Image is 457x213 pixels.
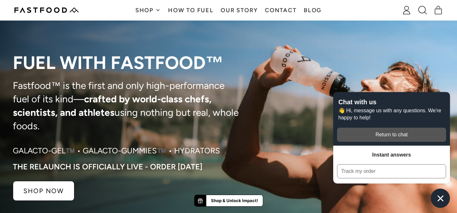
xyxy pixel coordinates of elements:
p: Galacto-Gel™️ • Galacto-Gummies™️ • Hydrators [13,146,220,156]
p: Fuel with Fastfood™ [13,53,242,72]
a: SHOP NOW [13,181,74,201]
span: Shop [135,7,155,13]
p: Fastfood™ is the first and only high-performance fuel of its kind— using nothing but real, whole ... [13,79,242,133]
strong: crafted by world-class chefs, scientists, and athletes [13,93,212,118]
p: SHOP NOW [23,188,64,194]
inbox-online-store-chat: Shopify online store chat [331,92,452,208]
img: Fastfood [14,7,79,13]
p: The RELAUNCH IS OFFICIALLY LIVE - ORDER [DATE] [13,162,202,171]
